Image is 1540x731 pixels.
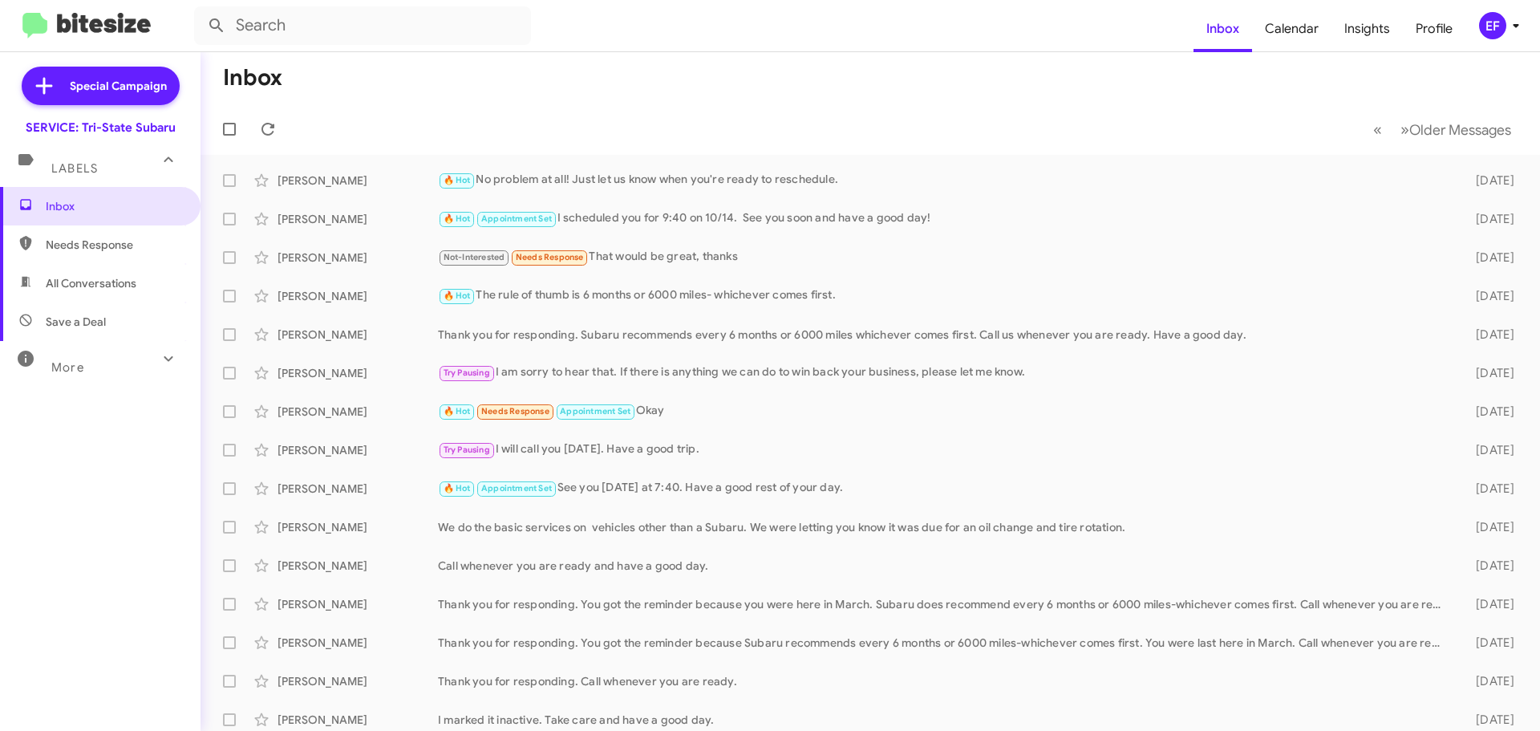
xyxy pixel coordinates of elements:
[278,250,438,266] div: [PERSON_NAME]
[278,673,438,689] div: [PERSON_NAME]
[1450,327,1527,343] div: [DATE]
[46,314,106,330] span: Save a Deal
[1465,12,1522,39] button: EF
[444,406,471,416] span: 🔥 Hot
[1479,12,1506,39] div: EF
[1450,635,1527,651] div: [DATE]
[438,441,1450,459] div: I will call you [DATE]. Have a good trip.
[51,161,98,176] span: Labels
[1450,442,1527,458] div: [DATE]
[438,171,1450,189] div: No problem at all! Just let us know when you're ready to reschedule.
[1450,173,1527,189] div: [DATE]
[278,558,438,574] div: [PERSON_NAME]
[1450,558,1527,574] div: [DATE]
[438,209,1450,228] div: I scheduled you for 9:40 on 10/14. See you soon and have a good day!
[438,479,1450,497] div: See you [DATE] at 7:40. Have a good rest of your day.
[481,483,552,493] span: Appointment Set
[46,275,136,291] span: All Conversations
[444,213,471,224] span: 🔥 Hot
[1450,211,1527,227] div: [DATE]
[438,712,1450,728] div: I marked it inactive. Take care and have a good day.
[278,712,438,728] div: [PERSON_NAME]
[438,327,1450,343] div: Thank you for responding. Subaru recommends every 6 months or 6000 miles whichever comes first. C...
[481,406,549,416] span: Needs Response
[438,673,1450,689] div: Thank you for responding. Call whenever you are ready.
[438,635,1450,651] div: Thank you for responding. You got the reminder because Subaru recommends every 6 months or 6000 m...
[1391,113,1521,146] button: Next
[22,67,180,105] a: Special Campaign
[278,173,438,189] div: [PERSON_NAME]
[278,481,438,497] div: [PERSON_NAME]
[278,404,438,420] div: [PERSON_NAME]
[1331,6,1403,52] a: Insights
[1252,6,1331,52] a: Calendar
[1450,365,1527,381] div: [DATE]
[481,213,552,224] span: Appointment Set
[278,327,438,343] div: [PERSON_NAME]
[278,211,438,227] div: [PERSON_NAME]
[1450,404,1527,420] div: [DATE]
[51,360,84,375] span: More
[278,442,438,458] div: [PERSON_NAME]
[1450,288,1527,304] div: [DATE]
[46,198,182,214] span: Inbox
[444,290,471,301] span: 🔥 Hot
[46,237,182,253] span: Needs Response
[444,368,490,378] span: Try Pausing
[1193,6,1252,52] a: Inbox
[1450,250,1527,266] div: [DATE]
[438,248,1450,266] div: That would be great, thanks
[1450,712,1527,728] div: [DATE]
[438,363,1450,382] div: I am sorry to hear that. If there is anything we can do to win back your business, please let me ...
[70,78,167,94] span: Special Campaign
[278,635,438,651] div: [PERSON_NAME]
[444,252,505,262] span: Not-Interested
[194,6,531,45] input: Search
[438,402,1450,420] div: Okay
[1450,596,1527,612] div: [DATE]
[438,596,1450,612] div: Thank you for responding. You got the reminder because you were here in March. Subaru does recomm...
[223,65,282,91] h1: Inbox
[278,365,438,381] div: [PERSON_NAME]
[1450,481,1527,497] div: [DATE]
[278,519,438,535] div: [PERSON_NAME]
[1403,6,1465,52] a: Profile
[444,445,490,455] span: Try Pausing
[278,288,438,304] div: [PERSON_NAME]
[516,252,584,262] span: Needs Response
[1400,120,1409,140] span: »
[1364,113,1521,146] nav: Page navigation example
[1364,113,1392,146] button: Previous
[278,596,438,612] div: [PERSON_NAME]
[444,483,471,493] span: 🔥 Hot
[1450,673,1527,689] div: [DATE]
[1450,519,1527,535] div: [DATE]
[26,120,176,136] div: SERVICE: Tri-State Subaru
[438,519,1450,535] div: We do the basic services on vehicles other than a Subaru. We were letting you know it was due for...
[1373,120,1382,140] span: «
[444,175,471,185] span: 🔥 Hot
[1409,121,1511,139] span: Older Messages
[438,558,1450,574] div: Call whenever you are ready and have a good day.
[438,286,1450,305] div: The rule of thumb is 6 months or 6000 miles- whichever comes first.
[560,406,630,416] span: Appointment Set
